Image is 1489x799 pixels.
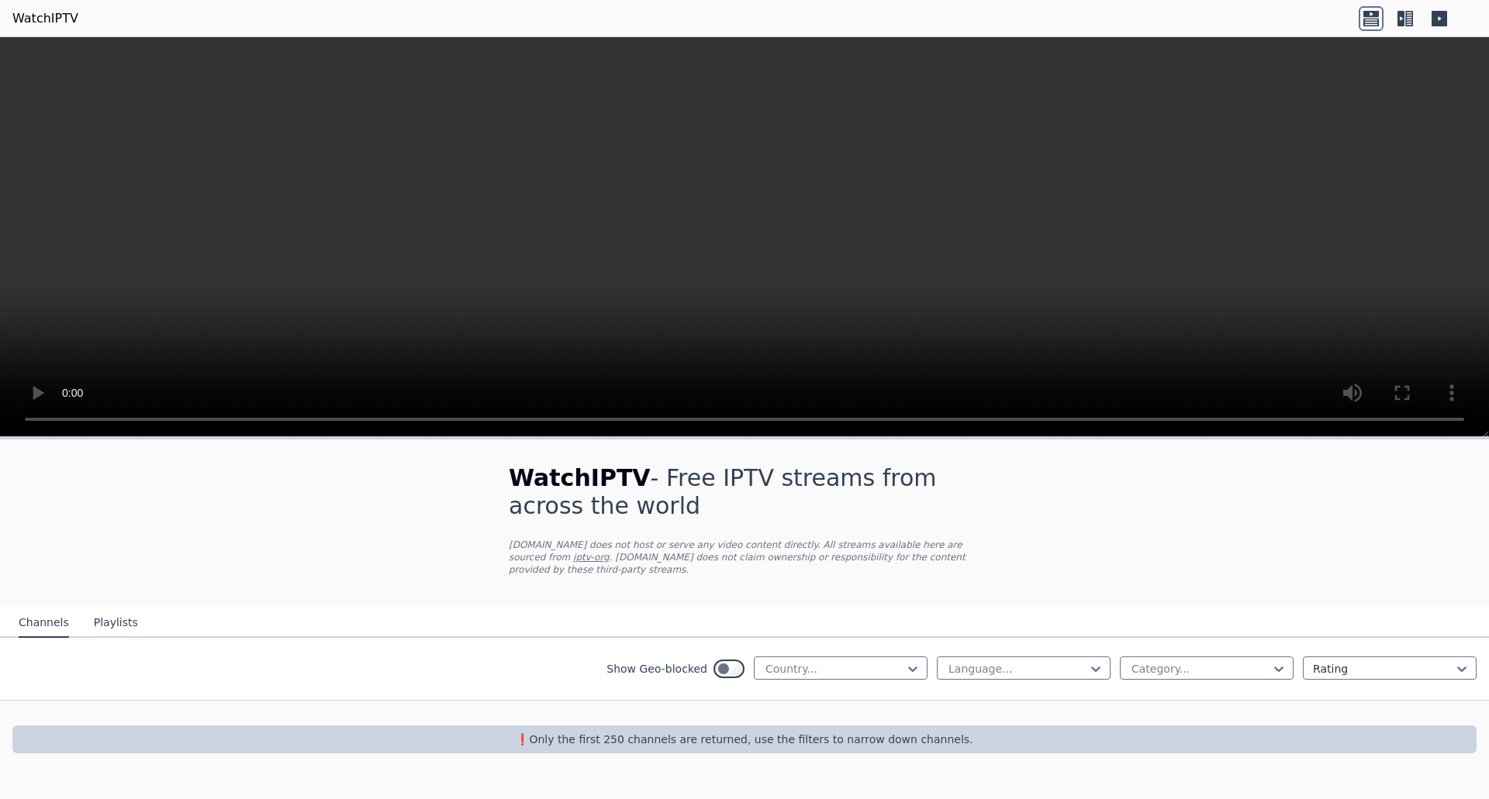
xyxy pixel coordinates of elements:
[509,464,980,520] h1: - Free IPTV streams from across the world
[509,464,651,491] span: WatchIPTV
[19,608,69,638] button: Channels
[573,552,610,563] a: iptv-org
[12,9,78,28] a: WatchIPTV
[94,608,138,638] button: Playlists
[606,661,707,677] label: Show Geo-blocked
[19,732,1470,747] p: ❗️Only the first 250 channels are returned, use the filters to narrow down channels.
[509,539,980,576] p: [DOMAIN_NAME] does not host or serve any video content directly. All streams available here are s...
